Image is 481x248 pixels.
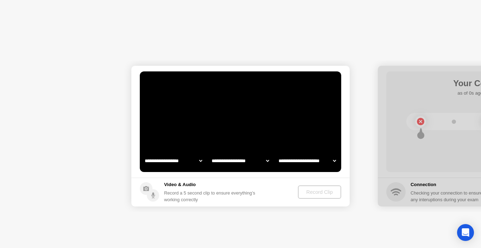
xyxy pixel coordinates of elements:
[210,154,270,168] select: Available speakers
[301,189,338,195] div: Record Clip
[298,185,341,199] button: Record Clip
[143,154,204,168] select: Available cameras
[164,190,258,203] div: Record a 5 second clip to ensure everything’s working correctly
[457,224,474,241] div: Open Intercom Messenger
[277,154,337,168] select: Available microphones
[164,181,258,188] h5: Video & Audio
